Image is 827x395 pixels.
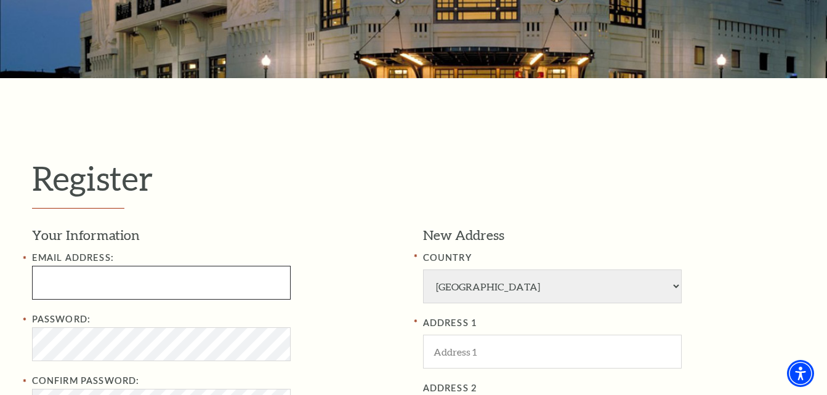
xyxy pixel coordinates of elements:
input: ADDRESS 1 [423,335,682,369]
h1: Register [32,158,796,209]
label: ADDRESS 1 [423,316,796,331]
label: COUNTRY [423,250,796,266]
label: Email Address: [32,252,114,263]
label: Password: [32,314,91,324]
input: Email Address: [32,266,291,300]
div: Accessibility Menu [787,360,814,387]
h3: New Address [423,226,796,245]
label: Confirm Password: [32,375,140,386]
h3: Your Information [32,226,405,245]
